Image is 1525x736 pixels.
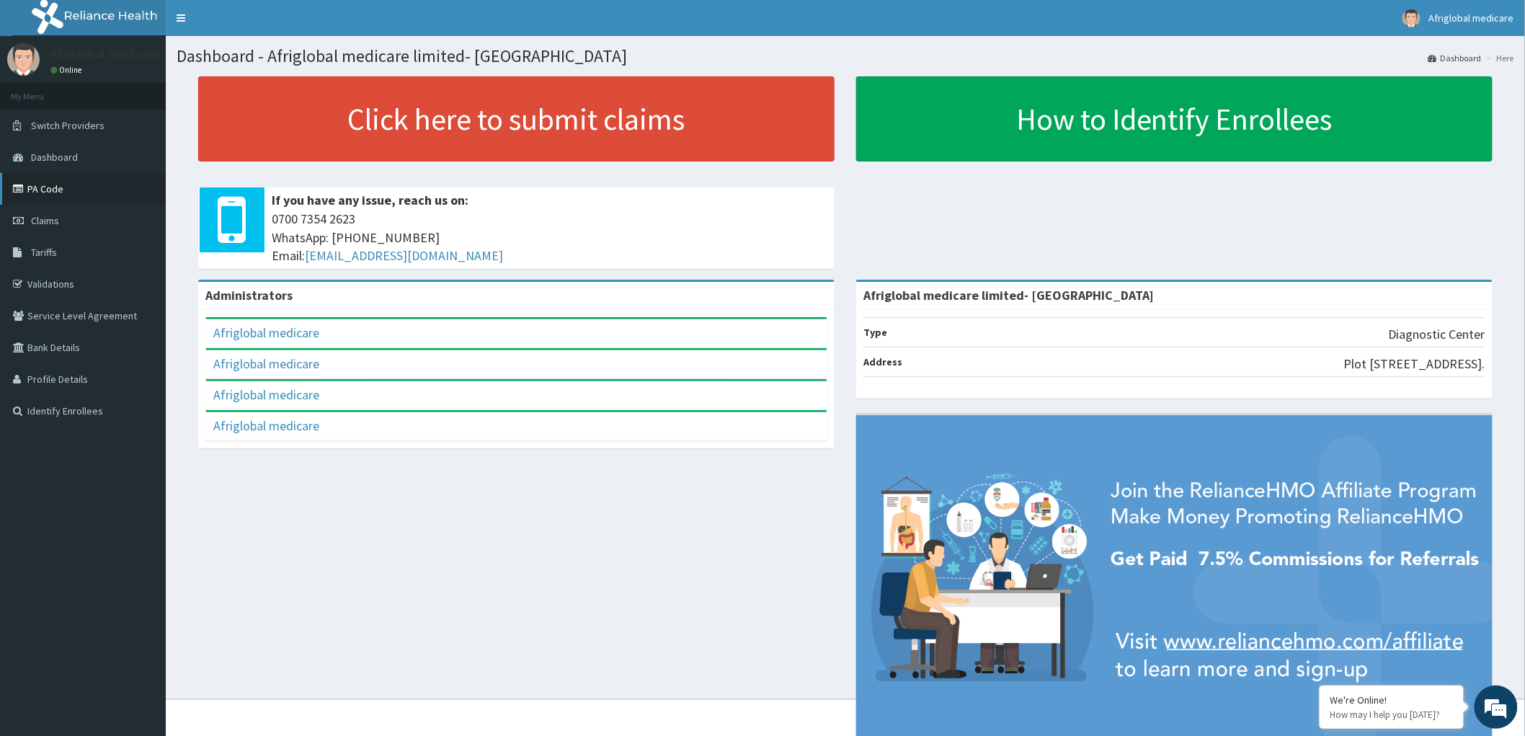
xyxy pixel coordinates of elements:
[856,76,1493,161] a: How to Identify Enrollees
[50,65,85,75] a: Online
[1330,693,1453,706] div: We're Online!
[205,287,293,303] b: Administrators
[1483,52,1514,64] li: Here
[863,287,1155,303] strong: Afriglobal medicare limited- [GEOGRAPHIC_DATA]
[213,386,319,403] a: Afriglobal medicare
[1330,709,1453,721] p: How may I help you today?
[305,247,503,264] a: [EMAIL_ADDRESS][DOMAIN_NAME]
[31,246,57,259] span: Tariffs
[863,326,887,339] b: Type
[177,47,1514,66] h1: Dashboard - Afriglobal medicare limited- [GEOGRAPHIC_DATA]
[272,192,468,208] b: If you have any issue, reach us on:
[1389,325,1485,344] p: Diagnostic Center
[1428,52,1482,64] a: Dashboard
[1429,12,1514,25] span: Afriglobal medicare
[213,324,319,341] a: Afriglobal medicare
[213,355,319,372] a: Afriglobal medicare
[1402,9,1420,27] img: User Image
[50,47,160,60] p: Afriglobal medicare
[272,210,827,265] span: 0700 7354 2623 WhatsApp: [PHONE_NUMBER] Email:
[213,417,319,434] a: Afriglobal medicare
[31,151,78,164] span: Dashboard
[31,214,59,227] span: Claims
[198,76,835,161] a: Click here to submit claims
[7,43,40,76] img: User Image
[31,119,105,132] span: Switch Providers
[863,355,902,368] b: Address
[1344,355,1485,373] p: Plot [STREET_ADDRESS].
